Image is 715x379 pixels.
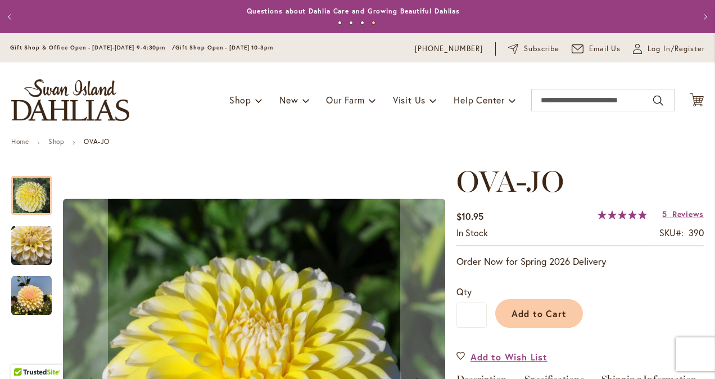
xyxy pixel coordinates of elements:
a: Log In/Register [633,43,705,55]
p: Order Now for Spring 2026 Delivery [456,255,704,268]
button: 2 of 4 [349,21,353,25]
span: Subscribe [524,43,559,55]
span: Qty [456,286,472,297]
a: Shop [48,137,64,146]
div: OVA-JO [11,215,63,265]
div: OVA-JO [11,265,52,315]
div: OVA-JO [11,165,63,215]
span: $10.95 [456,210,483,222]
a: Home [11,137,29,146]
span: 5 [662,209,667,219]
a: Subscribe [508,43,559,55]
img: OVA-JO [11,225,52,266]
button: 4 of 4 [372,21,375,25]
div: Availability [456,227,488,240]
span: Add to Wish List [470,350,547,363]
span: Add to Cart [512,308,567,319]
iframe: Launch Accessibility Center [8,339,40,371]
a: store logo [11,79,129,121]
a: [PHONE_NUMBER] [415,43,483,55]
button: 3 of 4 [360,21,364,25]
div: 100% [598,210,647,219]
a: Add to Wish List [456,350,547,363]
span: New [279,94,298,106]
button: 1 of 4 [338,21,342,25]
a: Email Us [572,43,621,55]
img: OVA-JO [11,276,52,316]
div: 390 [689,227,704,240]
span: Visit Us [393,94,426,106]
strong: OVA-JO [84,137,110,146]
span: Reviews [672,209,704,219]
span: Gift Shop Open - [DATE] 10-3pm [175,44,273,51]
span: Log In/Register [648,43,705,55]
span: Help Center [454,94,505,106]
a: Questions about Dahlia Care and Growing Beautiful Dahlias [247,7,460,15]
span: Our Farm [326,94,364,106]
span: In stock [456,227,488,238]
span: Gift Shop & Office Open - [DATE]-[DATE] 9-4:30pm / [10,44,175,51]
button: Add to Cart [495,299,583,328]
span: Email Us [589,43,621,55]
a: 5 Reviews [662,209,704,219]
button: Next [693,6,715,28]
span: OVA-JO [456,164,564,199]
strong: SKU [659,227,684,238]
span: Shop [229,94,251,106]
